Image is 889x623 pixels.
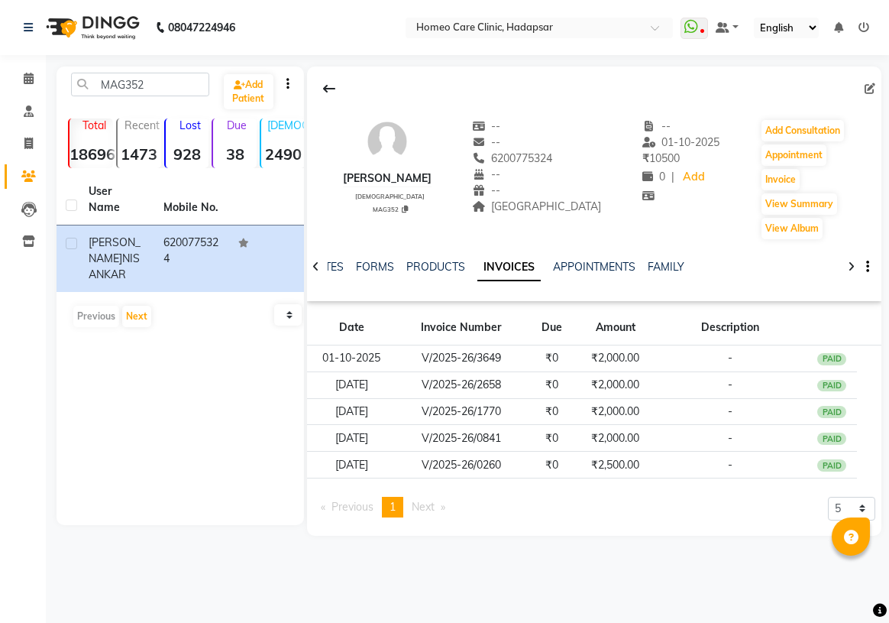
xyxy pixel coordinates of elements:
div: PAID [817,406,846,418]
a: PRODUCTS [406,260,465,274]
nav: Pagination [313,497,454,518]
strong: 928 [166,144,209,164]
span: Previous [331,500,373,514]
div: Back to Client [313,74,345,103]
th: User Name [79,174,154,226]
a: FORMS [356,260,394,274]
span: -- [472,135,501,149]
strong: 1473 [118,144,161,164]
td: ₹2,000.00 [577,346,654,372]
img: avatar [364,118,410,164]
th: Amount [577,310,654,346]
a: Add [680,167,707,188]
td: V/2025-26/1770 [396,398,526,425]
td: ₹0 [526,452,577,479]
div: MAG352 [349,203,432,214]
strong: 38 [213,144,257,164]
button: Next [122,306,151,327]
p: Total [76,118,113,132]
td: V/2025-26/2658 [396,372,526,398]
td: ₹2,000.00 [577,398,654,425]
div: PAID [817,380,846,392]
td: V/2025-26/0841 [396,425,526,452]
td: [DATE] [307,425,396,452]
input: Search by Name/Mobile/Email/Code [71,73,209,96]
span: | [671,169,674,185]
img: logo [39,6,144,49]
button: Invoice [761,169,800,190]
div: PAID [817,433,846,445]
b: 08047224946 [168,6,235,49]
td: [DATE] [307,452,396,479]
span: -- [642,119,671,133]
p: Lost [172,118,209,132]
th: Invoice Number [396,310,526,346]
td: ₹0 [526,398,577,425]
button: Add Consultation [761,120,844,141]
th: Description [654,310,807,346]
td: V/2025-26/0260 [396,452,526,479]
strong: 18696 [70,144,113,164]
td: ₹2,000.00 [577,425,654,452]
td: 01-10-2025 [307,346,396,372]
span: - [728,458,732,472]
td: ₹0 [526,346,577,372]
th: Mobile No. [154,174,229,226]
p: Recent [124,118,161,132]
span: - [728,351,732,365]
p: [DEMOGRAPHIC_DATA] [267,118,305,132]
strong: 2490 [261,144,305,164]
td: ₹2,000.00 [577,372,654,398]
td: ₹2,500.00 [577,452,654,479]
a: FAMILY [648,260,684,274]
span: 1 [390,500,396,514]
th: Due [526,310,577,346]
div: PAID [817,459,846,472]
td: 6200775324 [154,226,229,292]
td: V/2025-26/3649 [396,346,526,372]
p: Due [216,118,257,132]
span: 0 [642,170,665,183]
span: [GEOGRAPHIC_DATA] [472,200,602,213]
td: [DATE] [307,398,396,425]
span: -- [472,183,501,197]
button: Appointment [761,144,826,166]
td: ₹0 [526,425,577,452]
button: View Album [761,218,823,239]
td: [DATE] [307,372,396,398]
span: 6200775324 [472,151,553,165]
iframe: chat widget [825,562,874,608]
span: - [728,404,732,418]
span: -- [472,119,501,133]
div: PAID [817,353,846,365]
span: ₹ [642,151,649,165]
button: View Summary [761,193,837,215]
a: APPOINTMENTS [553,260,635,274]
span: 01-10-2025 [642,135,720,149]
span: [PERSON_NAME] [89,235,141,265]
span: -- [472,167,501,181]
span: - [728,378,732,391]
span: - [728,431,732,445]
a: Add Patient [224,74,273,109]
span: [DEMOGRAPHIC_DATA] [355,193,425,200]
td: ₹0 [526,372,577,398]
th: Date [307,310,396,346]
a: INVOICES [477,254,541,281]
div: [PERSON_NAME] [343,170,432,187]
span: Next [412,500,435,514]
span: 10500 [642,151,680,165]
